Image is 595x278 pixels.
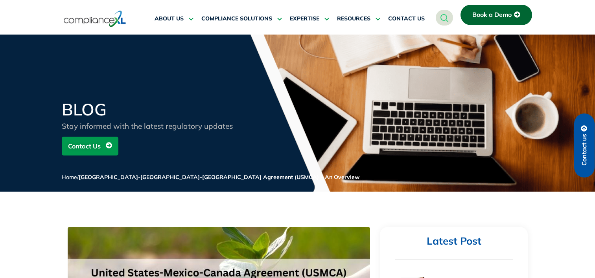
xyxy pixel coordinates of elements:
a: Contact Us [62,137,118,155]
span: EXPERTISE [290,15,319,22]
a: Book a Demo [461,5,532,25]
h2: Latest Post [395,235,513,248]
span: Contact us [581,134,588,166]
a: CONTACT US [388,9,425,28]
span: Contact Us [68,139,101,154]
span: COMPLIANCE SOLUTIONS [201,15,272,22]
span: Book a Demo [472,11,512,18]
span: Stay informed with the latest regulatory updates [62,121,233,131]
a: COMPLIANCE SOLUTIONS [201,9,282,28]
span: ABOUT US [155,15,184,22]
a: Home [62,174,77,181]
span: RESOURCES [337,15,370,22]
span: / [62,174,359,181]
a: navsearch-button [436,10,453,26]
a: RESOURCES [337,9,380,28]
a: Contact us [574,113,595,177]
a: EXPERTISE [290,9,329,28]
img: logo-one.svg [64,10,126,28]
h2: BLOG [62,101,251,118]
span: [GEOGRAPHIC_DATA]-[GEOGRAPHIC_DATA]-[GEOGRAPHIC_DATA] Agreement (USMCA) – An Overview [79,174,359,181]
a: ABOUT US [155,9,193,28]
span: CONTACT US [388,15,425,22]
